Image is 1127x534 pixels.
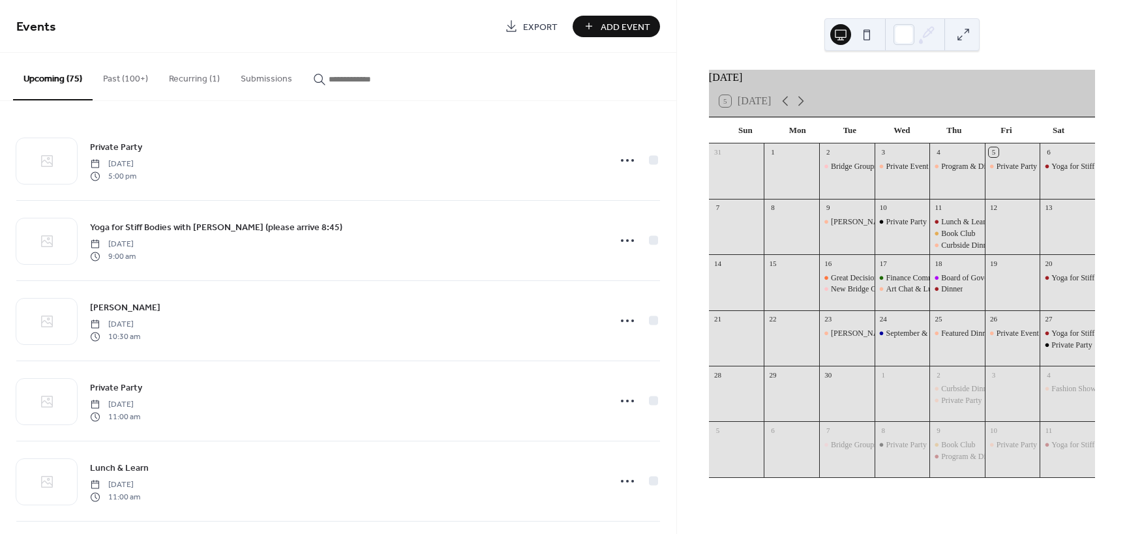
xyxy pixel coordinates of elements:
[90,381,142,395] span: Private Party
[495,16,567,37] a: Export
[989,147,999,157] div: 5
[941,216,989,228] div: Lunch & Learn
[875,439,930,451] div: Private Party
[768,370,777,379] div: 29
[90,220,342,235] a: Yoga for Stiff Bodies with [PERSON_NAME] (please arrive 8:45)
[709,70,1095,85] div: [DATE]
[989,258,999,268] div: 19
[823,370,833,379] div: 30
[1040,439,1095,451] div: Yoga for Stiff Bodies with Lucy Dillon (please arrive 8:45)
[90,411,140,423] span: 11:00 am
[941,395,982,406] div: Private Party
[90,300,160,315] a: [PERSON_NAME]
[1044,314,1053,324] div: 27
[997,439,1037,451] div: Private Party
[1044,258,1053,268] div: 20
[941,328,1029,339] div: Featured Dinner & Program
[823,425,833,435] div: 7
[989,314,999,324] div: 26
[875,273,930,284] div: Finance Committee Monthly Meeting
[929,216,985,228] div: Lunch & Learn
[933,314,943,324] div: 25
[933,370,943,379] div: 2
[90,319,140,331] span: [DATE]
[929,273,985,284] div: Board of Governors Monthly Meeting
[819,216,875,228] div: Mah Jongg
[941,451,1000,462] div: Program & Dinner
[1051,340,1092,351] div: Private Party
[768,425,777,435] div: 6
[941,161,1000,172] div: Program & Dinner
[823,314,833,324] div: 23
[1044,147,1053,157] div: 6
[997,328,1039,339] div: Private Event
[1040,383,1095,394] div: Fashion Show
[768,203,777,213] div: 8
[90,331,140,342] span: 10:30 am
[1051,383,1096,394] div: Fashion Show
[831,284,894,295] div: New Bridge Groups
[886,273,1005,284] div: Finance Committee Monthly Meeting
[879,314,888,324] div: 24
[985,439,1040,451] div: Private Party
[90,491,140,503] span: 11:00 am
[831,216,893,228] div: [PERSON_NAME]
[573,16,660,37] button: Add Event
[875,284,930,295] div: Art Chat & Luncheon
[713,147,723,157] div: 31
[823,258,833,268] div: 16
[713,203,723,213] div: 7
[879,370,888,379] div: 1
[90,158,136,170] span: [DATE]
[819,328,875,339] div: Mah Jongg
[941,240,993,251] div: Curbside Dinner
[713,258,723,268] div: 14
[929,451,985,462] div: Program & Dinner
[601,20,650,34] span: Add Event
[875,216,930,228] div: Private Party
[876,117,928,143] div: Wed
[875,328,930,339] div: September & October Birthday Luncheon
[90,462,149,475] span: Lunch & Learn
[1040,273,1095,284] div: Yoga for Stiff Bodies with Lucy Dillon (please arrive 8:45)
[1044,370,1053,379] div: 4
[989,425,999,435] div: 10
[90,250,136,262] span: 9:00 am
[90,301,160,315] span: [PERSON_NAME]
[824,117,876,143] div: Tue
[90,380,142,395] a: Private Party
[985,161,1040,172] div: Private Party
[713,370,723,379] div: 28
[879,147,888,157] div: 3
[768,147,777,157] div: 1
[90,170,136,182] span: 5:00 pm
[768,314,777,324] div: 22
[93,53,158,99] button: Past (100+)
[929,439,985,451] div: Book Club
[989,203,999,213] div: 12
[941,284,963,295] div: Dinner
[929,284,985,295] div: Dinner
[230,53,303,99] button: Submissions
[933,258,943,268] div: 18
[713,314,723,324] div: 21
[941,383,993,394] div: Curbside Dinner
[929,240,985,251] div: Curbside Dinner
[886,328,1017,339] div: September & October Birthday Luncheon
[879,425,888,435] div: 8
[879,258,888,268] div: 17
[1040,340,1095,351] div: Private Party
[980,117,1032,143] div: Fri
[713,425,723,435] div: 5
[941,273,1060,284] div: Board of Governors Monthly Meeting
[929,161,985,172] div: Program & Dinner
[831,328,893,339] div: [PERSON_NAME]
[929,395,985,406] div: Private Party
[929,228,985,239] div: Book Club
[823,203,833,213] div: 9
[90,479,140,491] span: [DATE]
[819,273,875,284] div: Great Decisions
[989,370,999,379] div: 3
[985,328,1040,339] div: Private Event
